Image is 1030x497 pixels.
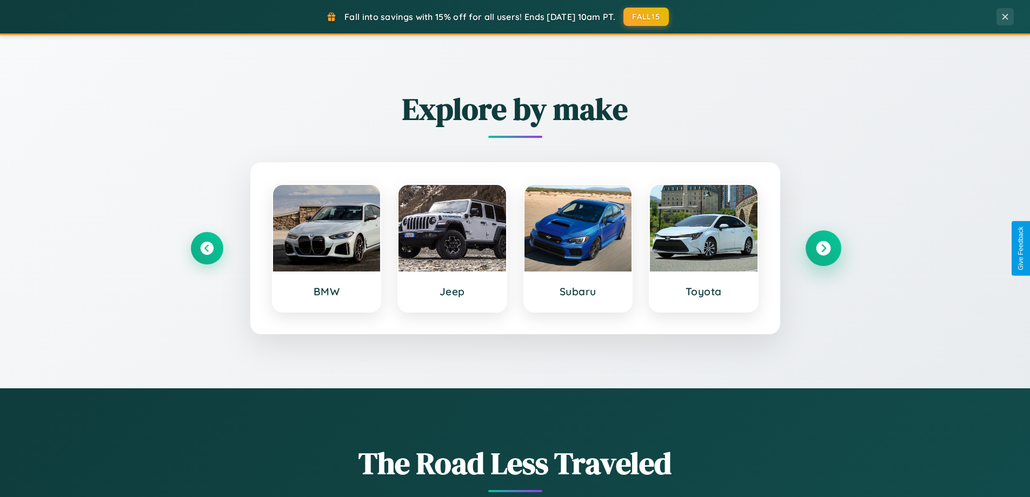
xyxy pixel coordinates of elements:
[661,285,747,298] h3: Toyota
[284,285,370,298] h3: BMW
[344,11,615,22] span: Fall into savings with 15% off for all users! Ends [DATE] 10am PT.
[191,442,840,484] h1: The Road Less Traveled
[535,285,621,298] h3: Subaru
[623,8,669,26] button: FALL15
[409,285,495,298] h3: Jeep
[1017,227,1025,270] div: Give Feedback
[191,88,840,130] h2: Explore by make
